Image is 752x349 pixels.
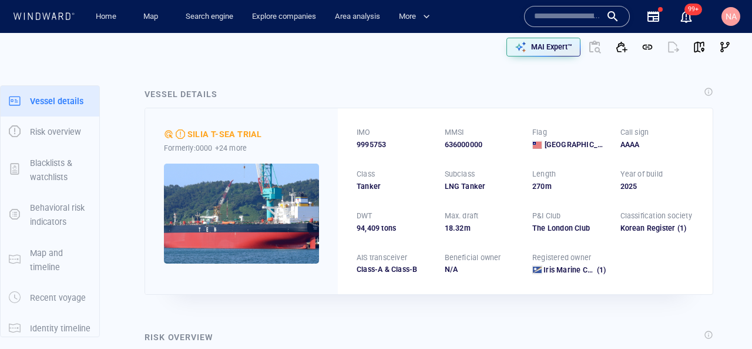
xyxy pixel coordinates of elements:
div: LNG Tanker [445,181,519,192]
p: Map and timeline [30,246,91,275]
div: N/A [445,264,519,275]
button: Behavioral risk indicators [1,192,99,238]
span: m [464,224,471,232]
p: Subclass [445,169,475,180]
span: Class-B [382,265,417,274]
p: Flag [532,127,547,138]
p: Length [532,169,556,180]
div: Korean Register [620,223,694,234]
button: Visual Link Analysis [712,34,738,60]
a: Search engine [181,6,238,27]
a: Map and timeline [1,254,99,265]
p: Beneficial owner [445,252,501,263]
div: Tanker [357,181,431,192]
span: NA [726,12,737,21]
p: Classification society [620,211,692,221]
span: [GEOGRAPHIC_DATA] [545,139,606,150]
span: Iris Marine Corp [543,265,599,274]
div: Formerly: 0000 [164,142,319,154]
a: Map [139,6,167,27]
p: MMSI [445,127,464,138]
p: Blacklists & watchlists [30,156,91,185]
a: Explore companies [247,6,321,27]
span: 270 [532,182,545,191]
button: Map and timeline [1,238,99,283]
iframe: Chat [702,296,743,340]
p: Recent voyage [30,291,86,305]
div: Moderate risk [176,129,185,139]
p: Call sign [620,127,649,138]
span: 32 [455,224,464,232]
span: (1) [676,223,694,234]
button: NA [719,5,743,28]
div: SILIA T-SEA TRIAL [187,127,261,141]
p: Behavioral risk indicators [30,201,91,230]
button: Map [134,6,172,27]
button: Risk overview [1,117,99,147]
div: 2025 [620,181,694,192]
button: Blacklists & watchlists [1,148,99,193]
button: Home [87,6,125,27]
p: DWT [357,211,372,221]
span: 99+ [684,4,702,15]
a: Behavioral risk indicators [1,209,99,220]
button: Add to vessel list [609,34,634,60]
button: 99+ [672,2,700,31]
a: Blacklists & watchlists [1,164,99,175]
span: (1) [595,265,606,275]
div: 636000000 [445,139,519,150]
p: AIS transceiver [357,252,407,263]
div: The London Club [532,223,606,234]
p: IMO [357,127,371,138]
div: Risk overview [145,330,213,344]
div: Vessel details [145,87,217,101]
p: P&I Club [532,211,561,221]
p: +24 more [215,142,247,154]
a: Vessel details [1,95,99,106]
p: MAI Expert™ [531,42,572,52]
span: 9995753 [357,139,386,150]
span: . [453,224,455,232]
button: More [394,6,440,27]
p: Risk overview [30,125,81,139]
p: Identity timeline [30,321,90,335]
span: 18 [445,224,453,232]
button: Vessel details [1,86,99,117]
div: 94,409 tons [357,223,431,234]
a: Recent voyage [1,292,99,303]
button: Recent voyage [1,282,99,313]
a: Identity timeline [1,323,99,334]
p: Registered owner [532,252,591,263]
button: Get link [634,34,660,60]
button: Identity timeline [1,313,99,344]
a: Iris Marine Corp (1) [543,265,606,275]
span: & [385,265,390,274]
a: Area analysis [330,6,385,27]
span: More [399,10,430,24]
a: Home [91,6,121,27]
button: View on map [686,34,712,60]
div: Nadav D Compli defined risk: moderate risk [164,129,173,139]
p: Max. draft [445,211,479,221]
p: Class [357,169,375,180]
div: Korean Register [620,223,676,234]
span: Class-A [357,265,382,274]
span: m [545,182,552,191]
div: Notification center [679,9,693,24]
button: MAI Expert™ [506,38,580,56]
a: Risk overview [1,126,99,137]
img: 59e1f1fd8ae08c211c74ad2b_0 [164,164,319,264]
p: Year of build [620,169,663,180]
div: AAAA [620,139,694,150]
p: Vessel details [30,94,83,108]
